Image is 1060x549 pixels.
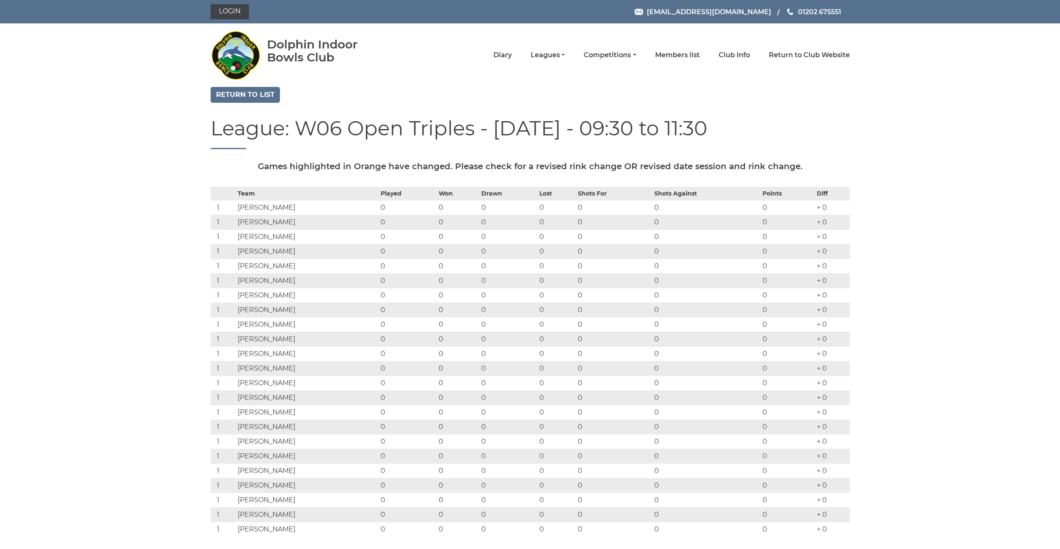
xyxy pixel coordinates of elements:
[584,51,636,60] a: Competitions
[379,288,437,302] td: 0
[760,434,815,449] td: 0
[798,8,841,15] span: 01202 675551
[576,273,652,288] td: 0
[652,493,760,507] td: 0
[437,434,479,449] td: 0
[236,419,379,434] td: [PERSON_NAME]
[479,302,537,317] td: 0
[760,405,815,419] td: 0
[479,259,537,273] td: 0
[437,361,479,376] td: 0
[537,376,576,390] td: 0
[652,361,760,376] td: 0
[537,288,576,302] td: 0
[815,346,849,361] td: + 0
[479,449,537,463] td: 0
[211,463,236,478] td: 1
[815,361,849,376] td: + 0
[652,273,760,288] td: 0
[236,200,379,215] td: [PERSON_NAME]
[479,346,537,361] td: 0
[537,302,576,317] td: 0
[815,229,849,244] td: + 0
[815,317,849,332] td: + 0
[479,200,537,215] td: 0
[211,493,236,507] td: 1
[655,51,700,60] a: Members list
[652,302,760,317] td: 0
[211,522,236,536] td: 1
[652,434,760,449] td: 0
[576,187,652,200] th: Shots For
[437,259,479,273] td: 0
[479,273,537,288] td: 0
[437,273,479,288] td: 0
[576,259,652,273] td: 0
[537,317,576,332] td: 0
[211,229,236,244] td: 1
[236,434,379,449] td: [PERSON_NAME]
[576,288,652,302] td: 0
[236,244,379,259] td: [PERSON_NAME]
[537,361,576,376] td: 0
[437,493,479,507] td: 0
[211,273,236,288] td: 1
[576,317,652,332] td: 0
[652,215,760,229] td: 0
[236,376,379,390] td: [PERSON_NAME]
[635,9,643,15] img: Email
[760,376,815,390] td: 0
[236,259,379,273] td: [PERSON_NAME]
[437,463,479,478] td: 0
[437,288,479,302] td: 0
[815,187,849,200] th: Diff
[479,332,537,346] td: 0
[379,522,437,536] td: 0
[236,522,379,536] td: [PERSON_NAME]
[437,244,479,259] td: 0
[760,302,815,317] td: 0
[815,259,849,273] td: + 0
[537,332,576,346] td: 0
[479,493,537,507] td: 0
[769,51,850,60] a: Return to Club Website
[379,215,437,229] td: 0
[211,26,261,84] img: Dolphin Indoor Bowls Club
[236,288,379,302] td: [PERSON_NAME]
[479,187,537,200] th: Drawn
[815,376,849,390] td: + 0
[576,463,652,478] td: 0
[211,244,236,259] td: 1
[479,288,537,302] td: 0
[211,376,236,390] td: 1
[236,463,379,478] td: [PERSON_NAME]
[379,244,437,259] td: 0
[787,8,793,15] img: Phone us
[211,405,236,419] td: 1
[537,215,576,229] td: 0
[576,244,652,259] td: 0
[379,259,437,273] td: 0
[652,419,760,434] td: 0
[786,7,841,17] a: Phone us 01202 675551
[236,493,379,507] td: [PERSON_NAME]
[760,215,815,229] td: 0
[236,449,379,463] td: [PERSON_NAME]
[815,405,849,419] td: + 0
[236,187,379,200] th: Team
[652,244,760,259] td: 0
[652,346,760,361] td: 0
[815,419,849,434] td: + 0
[479,215,537,229] td: 0
[437,229,479,244] td: 0
[652,463,760,478] td: 0
[537,449,576,463] td: 0
[815,449,849,463] td: + 0
[211,346,236,361] td: 1
[437,507,479,522] td: 0
[379,390,437,405] td: 0
[537,463,576,478] td: 0
[379,332,437,346] td: 0
[537,522,576,536] td: 0
[211,419,236,434] td: 1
